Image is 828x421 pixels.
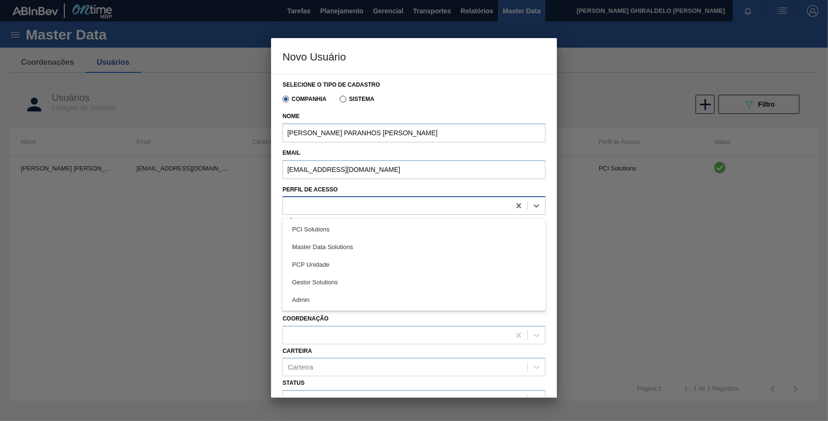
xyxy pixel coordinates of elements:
label: Nome [283,110,545,123]
label: Email [283,146,545,160]
div: PCP Unidade [283,256,545,273]
label: Coordenação [283,315,329,322]
label: País [283,218,295,225]
label: Selecione o tipo de cadastro [283,81,380,88]
label: Carteira [283,348,312,354]
h3: Novo Usuário [271,38,557,74]
div: Gestor Solutions [283,273,545,291]
div: PCI Solutions [283,221,545,238]
label: Sistema [340,96,374,102]
div: Carteira [288,363,313,371]
label: Companhia [283,96,326,102]
div: Admin [283,291,545,309]
label: Perfil de Acesso [283,186,338,193]
div: Master Data Solutions [283,238,545,256]
label: Status [283,380,304,386]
